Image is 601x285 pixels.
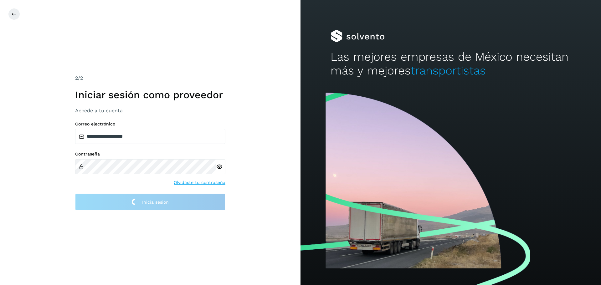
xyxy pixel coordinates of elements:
a: Olvidaste tu contraseña [174,179,225,186]
span: transportistas [411,64,486,77]
h3: Accede a tu cuenta [75,108,225,114]
span: Inicia sesión [142,200,169,204]
div: /2 [75,74,225,82]
span: 2 [75,75,78,81]
h2: Las mejores empresas de México necesitan más y mejores [331,50,571,78]
h1: Iniciar sesión como proveedor [75,89,225,101]
label: Correo electrónico [75,121,225,127]
button: Inicia sesión [75,193,225,211]
label: Contraseña [75,151,225,157]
